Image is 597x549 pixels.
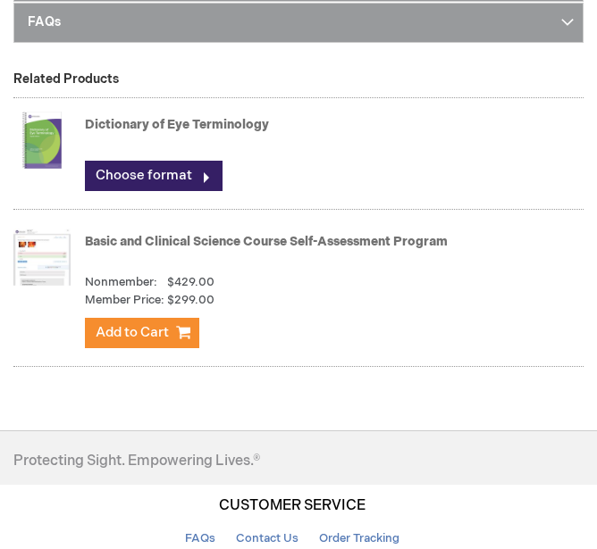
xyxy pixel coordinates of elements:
[96,324,169,341] span: Add to Cart
[236,531,298,545] a: Contact Us
[85,318,199,348] button: Add to Cart
[185,531,215,545] a: FAQs
[13,71,119,87] strong: Related Products
[85,292,164,309] strong: Member Price:
[13,104,71,176] img: Dictionary of Eye Terminology
[85,161,223,191] a: Choose format
[85,274,157,291] strong: Nonmember:
[167,275,214,289] span: $429.00
[85,234,448,249] a: Basic and Clinical Science Course Self-Assessment Program
[13,221,71,293] img: Basic and Clinical Science Course Self-Assessment Program
[13,3,584,43] a: FAQs
[167,292,214,309] span: $299.00
[319,531,399,545] a: Order Tracking
[85,117,269,132] a: Dictionary of Eye Terminology
[13,453,260,470] h4: Protecting Sight. Empowering Lives.®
